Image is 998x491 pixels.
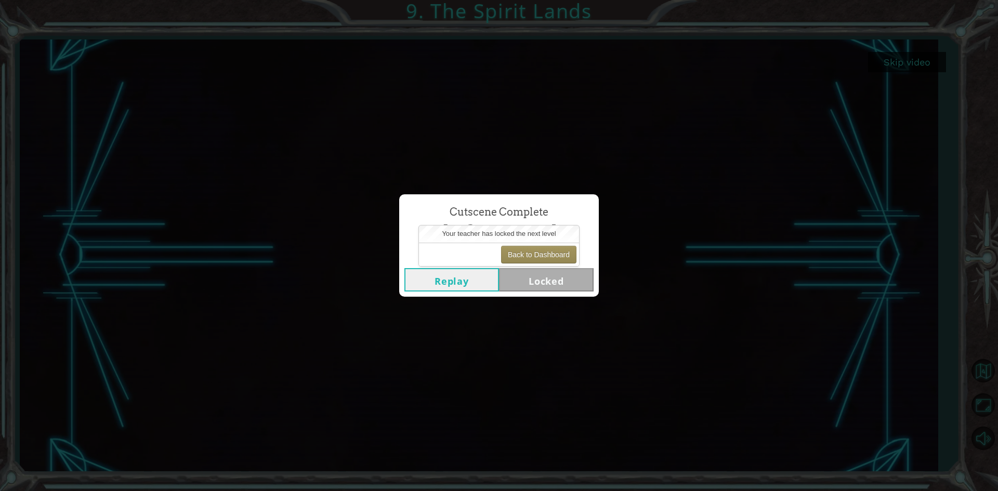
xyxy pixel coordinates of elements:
span: Your teacher has locked the next level [442,230,556,237]
button: Locked [499,268,594,291]
button: Back to Dashboard [501,246,576,263]
span: Cutscene Complete [450,205,548,220]
span: The Spirit Lands [432,220,566,242]
button: Replay [404,268,499,291]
